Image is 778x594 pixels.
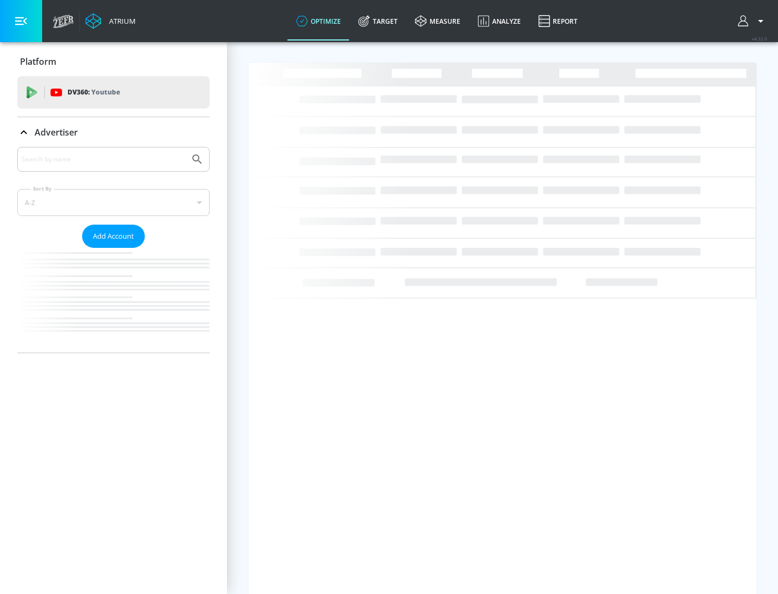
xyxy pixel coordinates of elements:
p: DV360: [68,86,120,98]
nav: list of Advertiser [17,248,210,353]
input: Search by name [22,152,185,166]
a: measure [406,2,469,40]
a: Atrium [85,13,136,29]
div: A-Z [17,189,210,216]
a: Target [350,2,406,40]
div: Platform [17,46,210,77]
div: Advertiser [17,147,210,353]
div: Advertiser [17,117,210,147]
a: optimize [287,2,350,40]
label: Sort By [31,185,54,192]
a: Report [529,2,586,40]
div: DV360: Youtube [17,76,210,109]
p: Advertiser [35,126,78,138]
p: Platform [20,56,56,67]
a: Analyze [469,2,529,40]
span: v 4.32.0 [752,36,767,42]
p: Youtube [91,86,120,98]
div: Atrium [105,16,136,26]
button: Add Account [82,225,145,248]
span: Add Account [93,230,134,242]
